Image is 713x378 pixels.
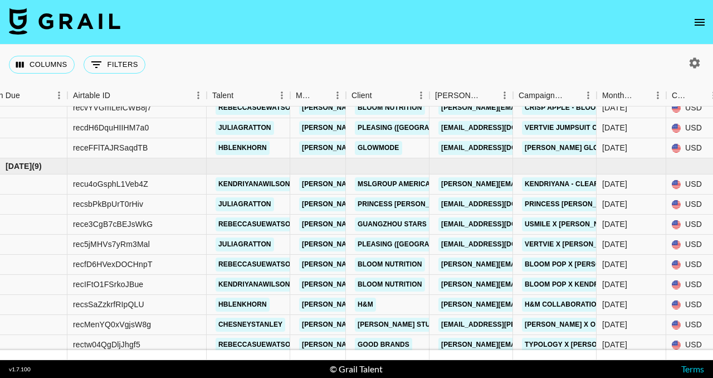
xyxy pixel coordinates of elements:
[355,177,455,191] a: MSLGROUP Americas, LLC
[522,338,631,352] a: Typology X [PERSON_NAME]
[649,87,666,104] button: Menu
[681,364,704,374] a: Terms
[207,85,290,106] div: Talent
[110,88,126,103] button: Sort
[299,217,538,231] a: [PERSON_NAME][EMAIL_ADDRESS][PERSON_NAME][DOMAIN_NAME]
[355,121,602,135] a: Pleasing ([GEOGRAPHIC_DATA]) International Trade Co., Limited
[20,88,36,103] button: Sort
[355,258,425,272] a: Bloom Nutrition
[602,85,634,106] div: Month Due
[522,141,628,155] a: [PERSON_NAME] GlowMode
[73,142,148,153] div: receFFlTAJRSaqdTB
[73,122,149,133] div: recdH6DquHIIHM7a0
[299,318,538,332] a: [PERSON_NAME][EMAIL_ADDRESS][PERSON_NAME][DOMAIN_NAME]
[688,11,711,33] button: open drawer
[438,318,620,332] a: [EMAIL_ADDRESS][PERSON_NAME][DOMAIN_NAME]
[299,197,538,211] a: [PERSON_NAME][EMAIL_ADDRESS][PERSON_NAME][DOMAIN_NAME]
[216,121,274,135] a: juliagratton
[355,101,425,115] a: Bloom Nutrition
[346,85,429,106] div: Client
[355,318,519,332] a: [PERSON_NAME] Studio C/O [PERSON_NAME]
[413,87,429,104] button: Menu
[216,338,298,352] a: rebeccasuewatson
[212,85,233,106] div: Talent
[513,85,597,106] div: Campaign (Type)
[73,259,153,270] div: recfD6HVexDOCHnpT
[216,278,293,292] a: kendriyanawilson
[299,338,538,352] a: [PERSON_NAME][EMAIL_ADDRESS][PERSON_NAME][DOMAIN_NAME]
[355,278,425,292] a: Bloom Nutrition
[73,219,153,230] div: rece3CgB7cBEJsWkG
[9,56,75,74] button: Select columns
[522,238,686,251] a: Vertvie X [PERSON_NAME] - Strapless Bra
[216,197,274,211] a: juliagratton
[602,339,627,350] div: Sep '25
[438,197,563,211] a: [EMAIL_ADDRESS][DOMAIN_NAME]
[355,338,412,352] a: Good Brands
[496,87,513,104] button: Menu
[602,239,627,250] div: Sep '25
[51,87,67,104] button: Menu
[481,88,496,103] button: Sort
[522,278,622,292] a: Bloom Pop X Kendriyana
[522,101,696,115] a: Crisp Apple - Bloom X @rebeccasuewatson
[216,298,270,312] a: hblenkhorn
[216,101,298,115] a: rebeccasuewatson
[73,102,152,113] div: recvYVGmLeICWB8j7
[73,299,144,310] div: recsSaZzkrfRIpQLU
[274,87,290,104] button: Menu
[519,85,564,106] div: Campaign (Type)
[438,101,620,115] a: [PERSON_NAME][EMAIL_ADDRESS][DOMAIN_NAME]
[355,197,471,211] a: Princess [PERSON_NAME] USA
[73,279,143,290] div: recIFtO1FSrkoJBue
[602,259,627,270] div: Sep '25
[602,122,627,133] div: Aug '25
[299,278,538,292] a: [PERSON_NAME][EMAIL_ADDRESS][PERSON_NAME][DOMAIN_NAME]
[355,217,483,231] a: Guangzhou Stars Pulse Co.,Ltd
[602,279,627,290] div: Sep '25
[73,239,150,250] div: rec5jMHVs7yRm3Mal
[330,364,383,375] div: © Grail Talent
[290,85,346,106] div: Manager
[299,298,538,312] a: [PERSON_NAME][EMAIL_ADDRESS][PERSON_NAME][DOMAIN_NAME]
[32,161,42,172] span: ( 9 )
[597,85,666,106] div: Month Due
[296,85,314,106] div: Manager
[216,141,270,155] a: hblenkhorn
[438,298,677,312] a: [PERSON_NAME][EMAIL_ADDRESS][PERSON_NAME][DOMAIN_NAME]
[355,298,376,312] a: H&M
[522,121,632,135] a: VertVie Jumpsuit Campaign
[522,258,634,272] a: Bloom Pop X [PERSON_NAME]
[233,88,249,103] button: Sort
[522,217,619,231] a: Usmile X [PERSON_NAME]
[73,339,140,350] div: rectw04QgDljJhgf5
[438,258,620,272] a: [PERSON_NAME][EMAIL_ADDRESS][DOMAIN_NAME]
[299,141,538,155] a: [PERSON_NAME][EMAIL_ADDRESS][PERSON_NAME][DOMAIN_NAME]
[690,88,705,103] button: Sort
[634,88,649,103] button: Sort
[299,121,538,135] a: [PERSON_NAME][EMAIL_ADDRESS][PERSON_NAME][DOMAIN_NAME]
[602,102,627,113] div: Aug '25
[438,177,677,191] a: [PERSON_NAME][EMAIL_ADDRESS][PERSON_NAME][DOMAIN_NAME]
[9,8,120,35] img: Grail Talent
[84,56,145,74] button: Show filters
[438,238,563,251] a: [EMAIL_ADDRESS][DOMAIN_NAME]
[602,178,627,190] div: Sep '25
[438,141,563,155] a: [EMAIL_ADDRESS][DOMAIN_NAME]
[67,85,207,106] div: Airtable ID
[190,87,207,104] button: Menu
[299,258,538,272] a: [PERSON_NAME][EMAIL_ADDRESS][PERSON_NAME][DOMAIN_NAME]
[299,238,538,251] a: [PERSON_NAME][EMAIL_ADDRESS][PERSON_NAME][DOMAIN_NAME]
[73,85,110,106] div: Airtable ID
[73,178,148,190] div: recu4oGsphL1Veb4Z
[602,198,627,210] div: Sep '25
[216,177,293,191] a: kendriyanawilson
[438,121,563,135] a: [EMAIL_ADDRESS][DOMAIN_NAME]
[429,85,513,106] div: Booker
[73,198,143,210] div: recsbPkBpUrT0rHiv
[522,177,672,191] a: Kendriyana - ClearBlue UGC Content
[355,238,602,251] a: Pleasing ([GEOGRAPHIC_DATA]) International Trade Co., Limited
[672,85,690,106] div: Currency
[602,299,627,310] div: Sep '25
[602,142,627,153] div: Aug '25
